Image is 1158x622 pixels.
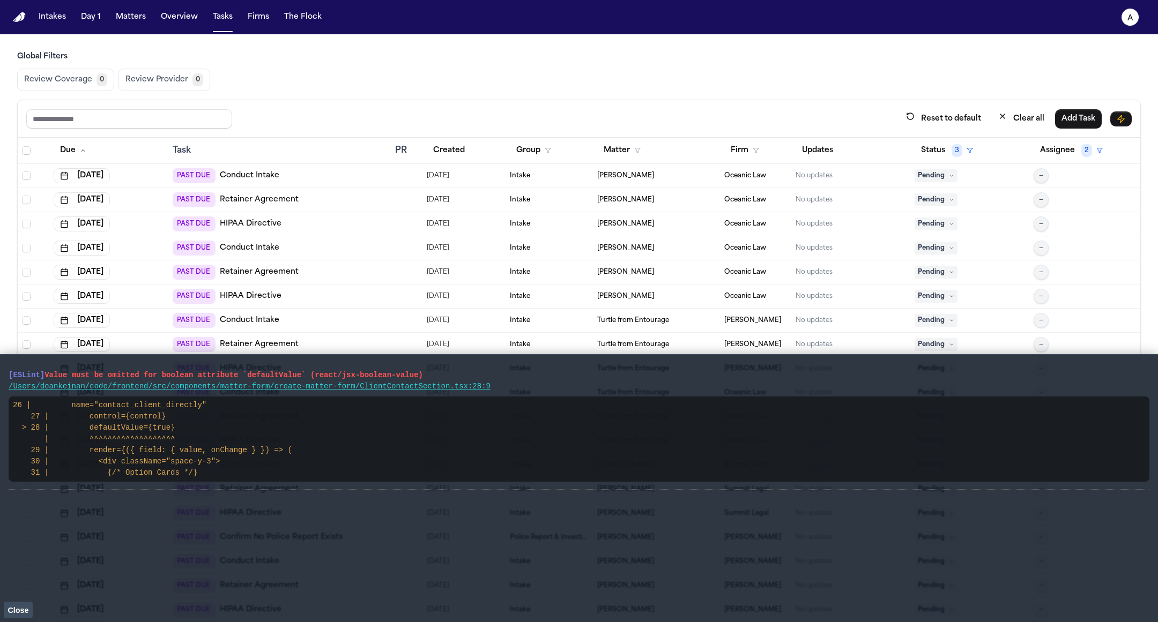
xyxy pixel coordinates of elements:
span: PAST DUE [173,216,216,231]
span: Vera Soso [597,292,654,301]
div: No updates [796,244,833,252]
button: [DATE] [54,265,110,280]
div: No updates [796,340,833,349]
button: — [1034,313,1049,328]
span: Turtle from Entourage [597,316,669,325]
span: Intake [510,316,530,325]
span: Select row [22,171,31,180]
button: The Flock [280,8,326,27]
a: Retainer Agreement [220,267,299,278]
button: [DATE] [54,289,110,304]
span: Intake [510,268,530,276]
button: Review Provider0 [118,69,210,91]
span: Select row [22,292,31,301]
button: [DATE] [54,192,110,207]
div: No updates [796,196,833,204]
button: Reset to default [900,109,988,129]
span: PAST DUE [173,265,216,280]
button: — [1034,168,1049,183]
button: Group [510,141,558,160]
span: Intake [510,340,530,349]
span: Intake [510,196,530,204]
span: Intake [510,244,530,252]
button: [DATE] [54,337,110,352]
span: PAST DUE [173,313,216,328]
button: — [1034,192,1049,207]
button: — [1034,337,1049,352]
span: — [1039,292,1043,301]
span: Turtle from Entourage [597,340,669,349]
span: Select row [22,268,31,276]
span: 8/14/2025, 4:49:21 PM [427,216,449,231]
span: Pending [915,314,957,327]
span: Pending [915,290,957,303]
div: No updates [796,292,833,301]
button: Intakes [34,8,70,27]
div: No updates [796,268,833,276]
button: Status3 [915,141,979,160]
span: Review Provider [125,74,188,85]
button: — [1034,216,1049,231]
span: Select all [22,146,31,155]
span: 3 [952,144,962,157]
span: Kurtz Riley [724,316,781,325]
span: Keahi M. Lau [597,220,654,228]
span: Pending [915,242,957,254]
span: Select row [22,340,31,349]
button: Tasks [209,8,237,27]
span: — [1039,340,1043,349]
span: Pending [915,218,957,230]
span: Intake [510,171,530,180]
div: No updates [796,171,833,180]
span: 8/14/2025, 4:49:21 PM [427,192,449,207]
button: Updates [796,141,840,160]
button: — [1034,265,1049,280]
span: 8/15/2025, 9:26:55 AM [427,337,449,352]
span: Pending [915,266,957,279]
a: Conduct Intake [220,315,279,326]
div: No updates [796,316,833,325]
span: Select row [22,220,31,228]
span: Select row [22,244,31,252]
span: Vera Soso [597,244,654,252]
div: Task [173,144,386,157]
button: — [1034,241,1049,256]
a: Conduct Intake [220,170,279,181]
span: PAST DUE [173,192,216,207]
img: Finch Logo [13,12,26,23]
span: — [1039,220,1043,228]
a: Overview [157,8,202,27]
a: HIPAA Directive [220,291,281,302]
span: Keahi M. Lau [597,171,654,180]
button: Matter [597,141,647,160]
button: — [1034,289,1049,304]
span: PAST DUE [173,337,216,352]
span: 8/14/2025, 4:49:21 PM [427,168,449,183]
span: Oceanic Law [724,268,766,276]
span: Oceanic Law [724,196,766,204]
span: Pending [915,338,957,351]
button: Assignee2 [1034,141,1109,160]
span: Review Coverage [24,74,92,85]
span: Keahi M. Lau [597,196,654,204]
button: Created [427,141,471,160]
button: Day 1 [77,8,105,27]
div: No updates [796,220,833,228]
span: Pending [915,193,957,206]
button: Firms [243,8,273,27]
span: Oceanic Law [724,220,766,228]
button: Matters [112,8,150,27]
text: a [1127,14,1133,22]
div: PR [395,144,418,157]
span: Pending [915,169,957,182]
button: [DATE] [54,241,110,256]
span: 8/15/2025, 8:17:00 AM [427,289,449,304]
